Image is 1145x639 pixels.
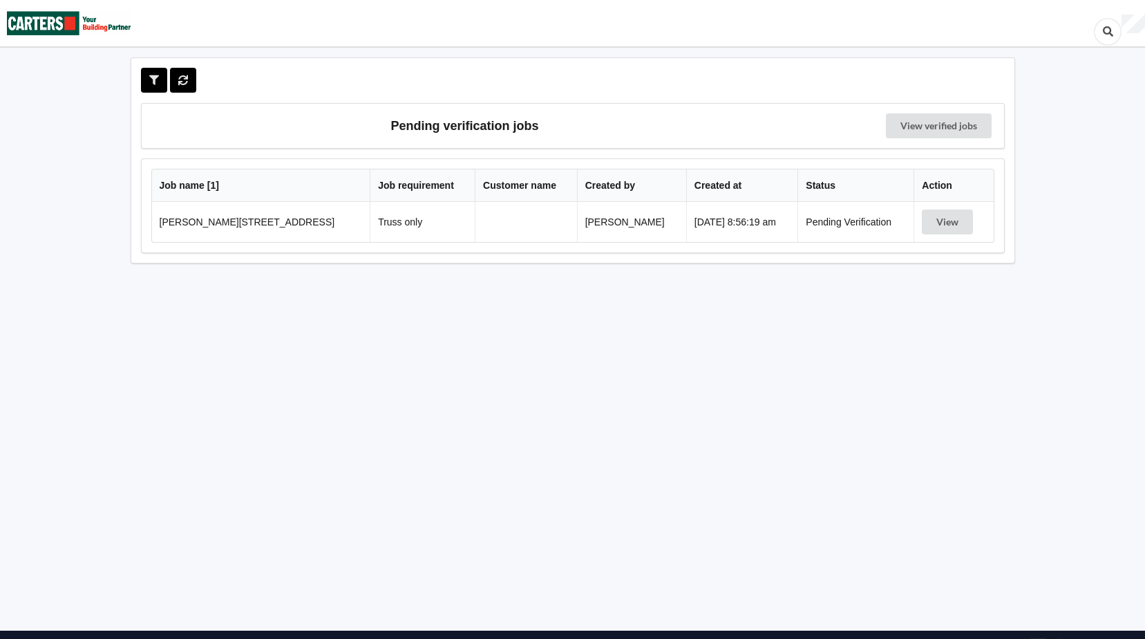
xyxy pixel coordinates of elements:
[7,1,131,46] img: Carters
[577,202,686,242] td: [PERSON_NAME]
[686,202,797,242] td: [DATE] 8:56:19 am
[914,169,993,202] th: Action
[1122,15,1145,34] div: User Profile
[797,202,914,242] td: Pending Verification
[152,169,370,202] th: Job name [ 1 ]
[370,202,475,242] td: Truss only
[797,169,914,202] th: Status
[922,216,976,228] a: View
[151,113,779,138] h3: Pending verification jobs
[152,202,370,242] td: [PERSON_NAME][STREET_ADDRESS]
[886,113,992,138] a: View verified jobs
[370,169,475,202] th: Job requirement
[475,169,577,202] th: Customer name
[686,169,797,202] th: Created at
[577,169,686,202] th: Created by
[922,210,973,234] button: View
